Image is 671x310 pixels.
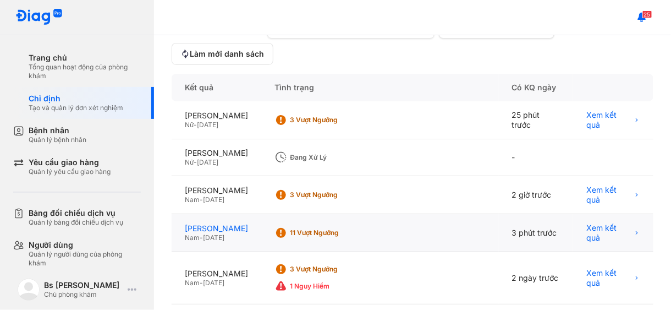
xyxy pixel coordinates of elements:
[190,49,264,59] span: Làm mới danh sách
[29,157,111,167] div: Yêu cầu giao hàng
[261,74,499,101] div: Tình trạng
[172,43,273,65] button: Làm mới danh sách
[203,233,224,242] span: [DATE]
[29,167,111,176] div: Quản lý yêu cầu giao hàng
[29,94,123,104] div: Chỉ định
[290,229,378,237] div: 11 Vượt ngưỡng
[290,116,378,124] div: 3 Vượt ngưỡng
[44,280,123,290] div: Bs [PERSON_NAME]
[586,185,631,205] span: Xem kết quả
[200,279,203,287] span: -
[185,158,194,166] span: Nữ
[185,111,248,121] div: [PERSON_NAME]
[185,269,248,279] div: [PERSON_NAME]
[29,250,141,268] div: Quản lý người dùng của phòng khám
[18,279,40,301] img: logo
[185,148,248,158] div: [PERSON_NAME]
[185,186,248,195] div: [PERSON_NAME]
[200,195,203,204] span: -
[586,268,631,288] span: Xem kết quả
[29,240,141,250] div: Người dùng
[29,135,86,144] div: Quản lý bệnh nhân
[194,158,197,166] span: -
[185,121,194,129] span: Nữ
[203,195,224,204] span: [DATE]
[290,282,378,291] div: 1 Nguy hiểm
[44,290,123,299] div: Chủ phòng khám
[200,233,203,242] span: -
[499,214,574,252] div: 3 phút trước
[185,224,248,233] div: [PERSON_NAME]
[29,208,123,218] div: Bảng đối chiếu dịch vụ
[194,121,197,129] span: -
[172,74,261,101] div: Kết quả
[586,223,631,243] span: Xem kết quả
[586,110,631,130] span: Xem kết quả
[15,9,63,26] img: logo
[499,176,574,214] div: 2 giờ trước
[642,10,652,18] span: 25
[203,279,224,287] span: [DATE]
[290,265,378,274] div: 3 Vượt ngưỡng
[29,63,141,80] div: Tổng quan hoạt động của phòng khám
[197,158,218,166] span: [DATE]
[197,121,218,129] span: [DATE]
[185,233,200,242] span: Nam
[185,279,200,287] span: Nam
[29,53,141,63] div: Trang chủ
[290,153,378,162] div: Đang xử lý
[499,139,574,176] div: -
[499,101,574,139] div: 25 phút trước
[499,74,574,101] div: Có KQ ngày
[499,252,574,304] div: 2 ngày trước
[185,195,200,204] span: Nam
[290,191,378,199] div: 3 Vượt ngưỡng
[29,218,123,227] div: Quản lý bảng đối chiếu dịch vụ
[29,126,86,135] div: Bệnh nhân
[29,104,123,112] div: Tạo và quản lý đơn xét nghiệm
